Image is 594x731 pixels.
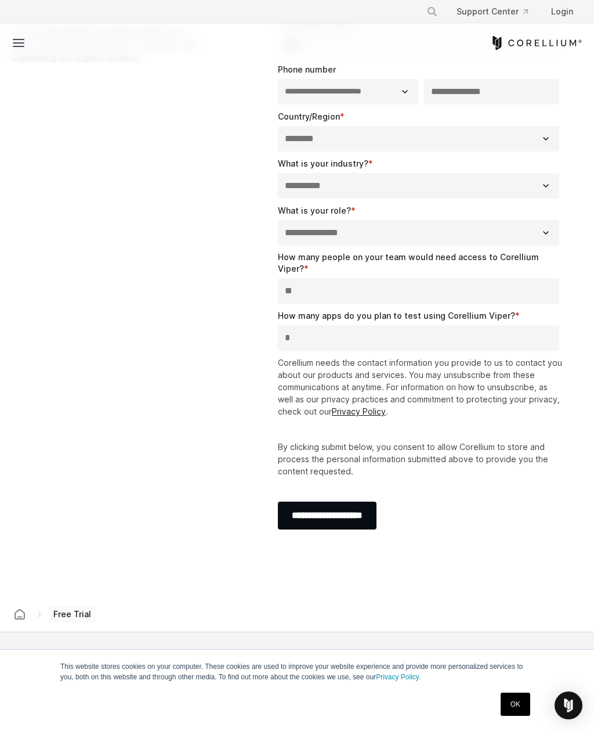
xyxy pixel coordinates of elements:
[278,357,564,417] p: Corellium needs the contact information you provide to us to contact you about our products and s...
[9,606,30,622] a: Corellium home
[278,206,351,215] span: What is your role?
[332,406,386,416] a: Privacy Policy
[278,64,336,74] span: Phone number
[278,159,368,168] span: What is your industry?
[417,1,582,22] div: Navigation Menu
[278,252,539,273] span: How many people on your team would need access to Corellium Viper?
[422,1,443,22] button: Search
[278,441,564,477] p: By clicking submit below, you consent to allow Corellium to store and process the personal inform...
[278,311,515,321] span: How many apps do you plan to test using Corellium Viper?
[555,692,582,719] div: Open Intercom Messenger
[447,1,537,22] a: Support Center
[49,606,96,622] span: Free Trial
[60,661,534,682] p: This website stores cookies on your computer. These cookies are used to improve your website expe...
[490,36,582,50] a: Corellium Home
[376,673,421,681] a: Privacy Policy.
[278,111,340,121] span: Country/Region
[542,1,582,22] a: Login
[501,693,530,716] a: OK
